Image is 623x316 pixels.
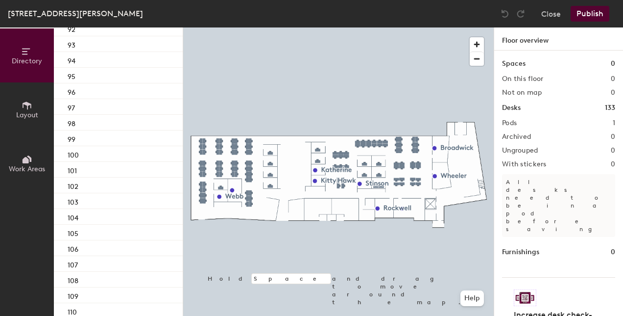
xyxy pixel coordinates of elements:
[611,160,615,168] h2: 0
[494,27,623,51] h1: Floor overview
[68,164,77,175] p: 101
[68,274,78,285] p: 108
[68,101,75,112] p: 97
[571,6,609,22] button: Publish
[68,148,79,159] p: 100
[68,70,75,81] p: 95
[8,7,143,20] div: [STREET_ADDRESS][PERSON_NAME]
[68,242,78,254] p: 106
[500,9,510,19] img: Undo
[502,103,521,113] h1: Desks
[611,75,615,83] h2: 0
[502,133,531,141] h2: Archived
[611,147,615,155] h2: 0
[68,227,78,238] p: 105
[502,160,547,168] h2: With stickers
[68,85,75,97] p: 96
[68,132,75,144] p: 99
[68,195,78,207] p: 103
[611,58,615,69] h1: 0
[611,89,615,97] h2: 0
[502,119,517,127] h2: Pods
[68,180,78,191] p: 102
[68,290,78,301] p: 109
[541,6,561,22] button: Close
[9,165,45,173] span: Work Areas
[16,111,38,119] span: Layout
[68,54,75,65] p: 94
[502,58,526,69] h1: Spaces
[12,57,42,65] span: Directory
[502,174,615,237] p: All desks need to be in a pod before saving
[68,258,78,269] p: 107
[611,133,615,141] h2: 0
[502,75,544,83] h2: On this floor
[613,119,615,127] h2: 1
[502,147,538,155] h2: Ungrouped
[502,247,539,258] h1: Furnishings
[605,103,615,113] h1: 133
[68,38,75,50] p: 93
[68,23,75,34] p: 92
[516,9,526,19] img: Redo
[611,247,615,258] h1: 0
[68,117,75,128] p: 98
[460,290,484,306] button: Help
[514,290,536,306] img: Sticker logo
[502,89,542,97] h2: Not on map
[68,211,78,222] p: 104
